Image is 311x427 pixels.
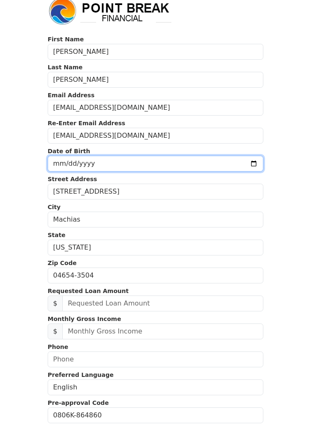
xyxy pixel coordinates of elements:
strong: City [48,204,61,210]
input: Re-Enter Email Address [48,128,263,144]
input: Street Address [48,184,263,200]
strong: Pre-approval Code [48,399,109,406]
strong: State [48,232,65,238]
strong: Date of Birth [48,148,90,154]
p: Monthly Gross Income [48,315,263,323]
strong: Requested Loan Amount [48,288,129,294]
strong: Preferred Language [48,371,114,378]
strong: First Name [48,36,84,43]
input: First Name [48,44,263,60]
strong: Zip Code [48,260,76,266]
span: $ [48,296,63,311]
input: City [48,212,263,227]
input: Zip Code [48,268,263,283]
input: Requested Loan Amount [62,296,263,311]
strong: Email Address [48,92,94,99]
strong: Re-Enter Email Address [48,120,125,126]
span: $ [48,323,63,339]
input: Email Address [48,100,263,116]
strong: Phone [48,344,68,350]
input: Pre-approval Code [48,407,263,423]
strong: Last Name [48,64,83,71]
input: Phone [48,351,263,367]
input: Monthly Gross Income [62,323,263,339]
strong: Street Address [48,176,97,182]
input: Last Name [48,72,263,88]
